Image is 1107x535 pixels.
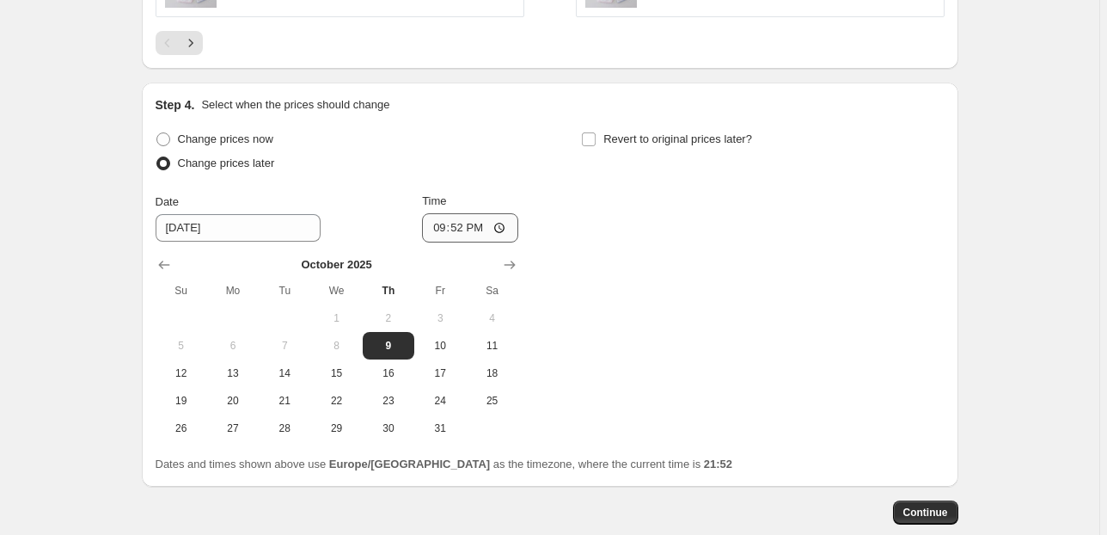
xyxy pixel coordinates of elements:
span: 25 [473,394,511,408]
button: Show next month, November 2025 [498,253,522,277]
span: Revert to original prices later? [603,132,752,145]
span: 23 [370,394,407,408]
button: Show previous month, September 2025 [152,253,176,277]
button: Friday October 31 2025 [414,415,466,442]
span: Mo [214,284,252,298]
span: Continue [903,506,948,520]
span: 31 [421,421,459,435]
span: 20 [214,394,252,408]
b: 21:52 [704,458,732,470]
button: Wednesday October 22 2025 [310,387,362,415]
button: Friday October 10 2025 [414,332,466,360]
span: Date [156,195,179,208]
span: 22 [317,394,355,408]
p: Select when the prices should change [201,96,389,114]
span: 5 [162,339,200,353]
span: 21 [266,394,303,408]
span: 2 [370,311,407,325]
th: Monday [207,277,259,304]
th: Thursday [363,277,414,304]
button: Wednesday October 8 2025 [310,332,362,360]
button: Today Thursday October 9 2025 [363,332,414,360]
span: 4 [473,311,511,325]
span: 27 [214,421,252,435]
button: Saturday October 25 2025 [466,387,517,415]
span: Th [370,284,407,298]
span: 15 [317,366,355,380]
span: 8 [317,339,355,353]
h2: Step 4. [156,96,195,114]
span: Fr [421,284,459,298]
span: 28 [266,421,303,435]
span: 7 [266,339,303,353]
button: Sunday October 19 2025 [156,387,207,415]
button: Monday October 27 2025 [207,415,259,442]
span: 9 [370,339,407,353]
span: 26 [162,421,200,435]
button: Monday October 6 2025 [207,332,259,360]
button: Sunday October 5 2025 [156,332,207,360]
span: Change prices later [178,157,275,169]
button: Thursday October 23 2025 [363,387,414,415]
span: Sa [473,284,511,298]
span: 18 [473,366,511,380]
button: Saturday October 18 2025 [466,360,517,387]
button: Wednesday October 29 2025 [310,415,362,442]
button: Wednesday October 15 2025 [310,360,362,387]
button: Tuesday October 28 2025 [259,415,310,442]
span: Change prices now [178,132,273,145]
span: 11 [473,339,511,353]
span: 16 [370,366,407,380]
span: We [317,284,355,298]
button: Saturday October 4 2025 [466,304,517,332]
span: Time [422,194,446,207]
span: 17 [421,366,459,380]
span: 6 [214,339,252,353]
button: Friday October 17 2025 [414,360,466,387]
span: 1 [317,311,355,325]
span: 10 [421,339,459,353]
span: Tu [266,284,303,298]
input: 12:00 [422,213,518,243]
input: 10/9/2025 [156,214,321,242]
th: Sunday [156,277,207,304]
button: Wednesday October 1 2025 [310,304,362,332]
button: Continue [893,501,958,525]
button: Saturday October 11 2025 [466,332,517,360]
button: Thursday October 16 2025 [363,360,414,387]
span: 30 [370,421,407,435]
button: Friday October 24 2025 [414,387,466,415]
button: Sunday October 12 2025 [156,360,207,387]
button: Tuesday October 14 2025 [259,360,310,387]
th: Friday [414,277,466,304]
span: 29 [317,421,355,435]
button: Monday October 20 2025 [207,387,259,415]
span: Su [162,284,200,298]
button: Thursday October 2 2025 [363,304,414,332]
span: 19 [162,394,200,408]
span: 3 [421,311,459,325]
th: Wednesday [310,277,362,304]
nav: Pagination [156,31,203,55]
th: Tuesday [259,277,310,304]
button: Thursday October 30 2025 [363,415,414,442]
th: Saturday [466,277,517,304]
button: Tuesday October 7 2025 [259,332,310,360]
button: Next [179,31,203,55]
button: Friday October 3 2025 [414,304,466,332]
button: Monday October 13 2025 [207,360,259,387]
button: Tuesday October 21 2025 [259,387,310,415]
span: 13 [214,366,252,380]
span: 14 [266,366,303,380]
b: Europe/[GEOGRAPHIC_DATA] [329,458,490,470]
button: Sunday October 26 2025 [156,415,207,442]
span: 12 [162,366,200,380]
span: Dates and times shown above use as the timezone, where the current time is [156,458,733,470]
span: 24 [421,394,459,408]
